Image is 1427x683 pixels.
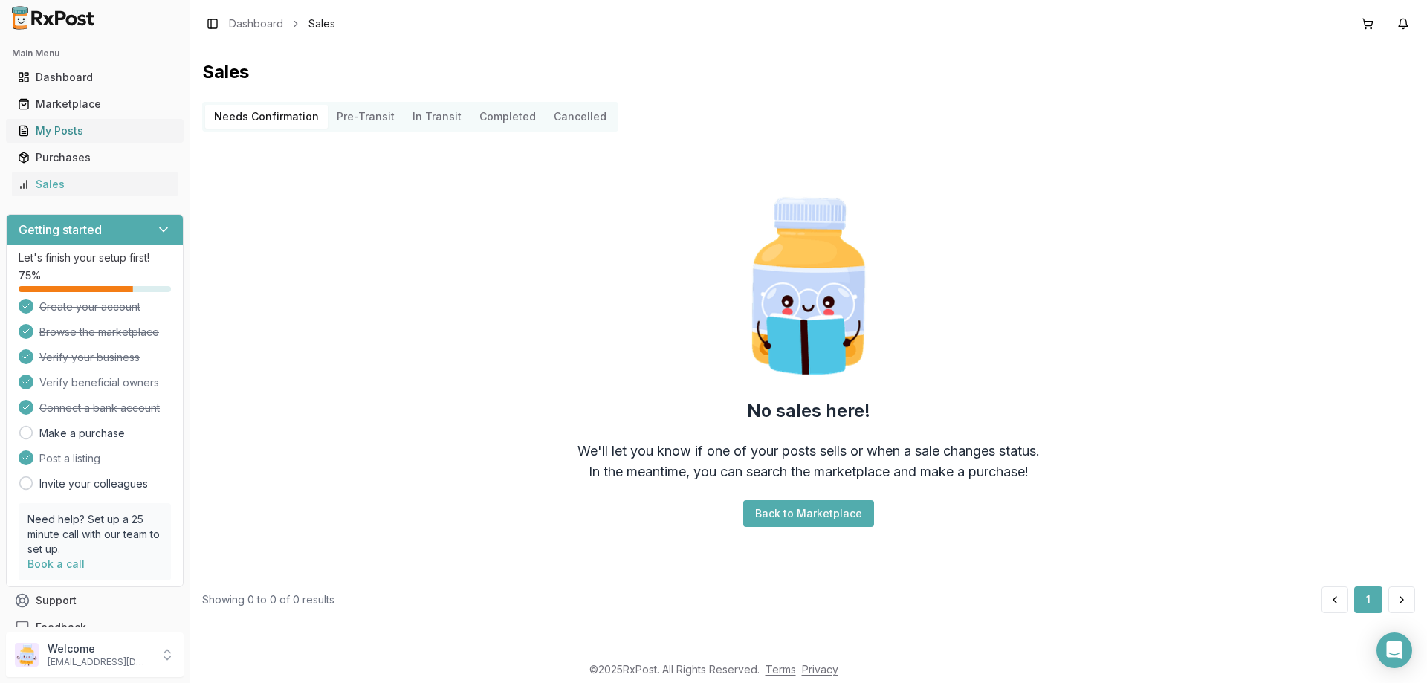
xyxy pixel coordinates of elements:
a: Invite your colleagues [39,476,148,491]
a: Book a call [27,557,85,570]
button: Feedback [6,614,184,641]
button: Back to Marketplace [743,500,874,527]
h3: Getting started [19,221,102,239]
div: Sales [18,177,172,192]
a: Dashboard [229,16,283,31]
div: My Posts [18,123,172,138]
h1: Sales [202,60,1415,84]
button: 1 [1354,586,1382,613]
span: Connect a bank account [39,401,160,415]
div: Dashboard [18,70,172,85]
p: [EMAIL_ADDRESS][DOMAIN_NAME] [48,656,151,668]
span: 75 % [19,268,41,283]
div: Purchases [18,150,172,165]
span: Verify your business [39,350,140,365]
a: Terms [766,663,796,676]
span: Post a listing [39,451,100,466]
button: Completed [470,105,545,129]
a: Sales [12,171,178,198]
h2: No sales here! [747,399,870,423]
div: Showing 0 to 0 of 0 results [202,592,334,607]
button: Purchases [6,146,184,169]
img: User avatar [15,643,39,667]
div: Open Intercom Messenger [1376,632,1412,668]
a: Make a purchase [39,426,125,441]
span: Sales [308,16,335,31]
button: Support [6,587,184,614]
img: RxPost Logo [6,6,101,30]
div: Marketplace [18,97,172,111]
h2: Main Menu [12,48,178,59]
button: Marketplace [6,92,184,116]
button: Sales [6,172,184,196]
p: Need help? Set up a 25 minute call with our team to set up. [27,512,162,557]
a: My Posts [12,117,178,144]
span: Create your account [39,300,140,314]
span: Verify beneficial owners [39,375,159,390]
span: Browse the marketplace [39,325,159,340]
div: We'll let you know if one of your posts sells or when a sale changes status. [577,441,1040,462]
button: Needs Confirmation [205,105,328,129]
button: Cancelled [545,105,615,129]
a: Marketplace [12,91,178,117]
button: Dashboard [6,65,184,89]
button: My Posts [6,119,184,143]
a: Privacy [802,663,838,676]
div: In the meantime, you can search the marketplace and make a purchase! [589,462,1029,482]
a: Dashboard [12,64,178,91]
nav: breadcrumb [229,16,335,31]
a: Purchases [12,144,178,171]
p: Welcome [48,641,151,656]
span: Feedback [36,620,86,635]
img: Smart Pill Bottle [713,191,904,381]
p: Let's finish your setup first! [19,250,171,265]
button: In Transit [404,105,470,129]
button: Pre-Transit [328,105,404,129]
